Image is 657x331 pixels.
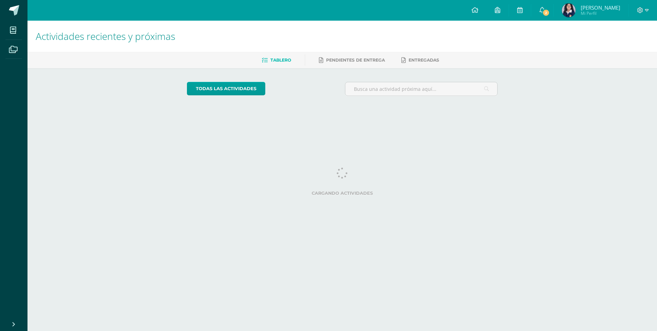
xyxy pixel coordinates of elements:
a: todas las Actividades [187,82,265,95]
a: Tablero [262,55,291,66]
span: 2 [542,9,550,17]
span: Entregadas [409,57,439,63]
a: Pendientes de entrega [319,55,385,66]
label: Cargando actividades [187,191,498,196]
span: Tablero [270,57,291,63]
input: Busca una actividad próxima aquí... [345,82,498,96]
span: [PERSON_NAME] [581,4,620,11]
img: bcdf3a09da90e537c75f1ccf4fe8fad0.png [562,3,576,17]
a: Entregadas [401,55,439,66]
span: Actividades recientes y próximas [36,30,175,43]
span: Mi Perfil [581,10,620,16]
span: Pendientes de entrega [326,57,385,63]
